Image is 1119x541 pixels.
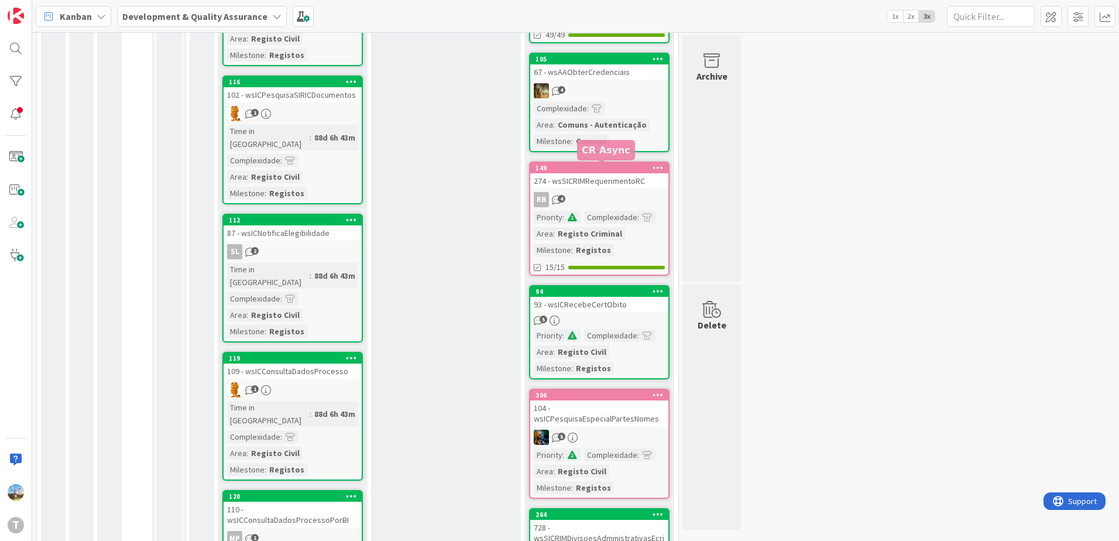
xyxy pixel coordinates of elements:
[536,55,668,63] div: 105
[698,318,726,332] div: Delete
[553,118,555,131] span: :
[562,329,564,342] span: :
[571,244,573,256] span: :
[536,511,668,519] div: 264
[310,269,311,282] span: :
[224,244,362,259] div: SL
[530,163,668,173] div: 149
[530,509,668,520] div: 264
[227,382,242,398] img: RL
[573,135,609,148] div: Comuns
[540,316,547,323] span: 5
[534,211,562,224] div: Priority
[227,292,280,305] div: Complexidade
[266,463,307,476] div: Registos
[310,131,311,144] span: :
[311,269,358,282] div: 88d 6h 43m
[534,102,587,115] div: Complexidade
[229,216,362,224] div: 112
[573,362,614,375] div: Registos
[224,77,362,102] div: 116102 - wsICPesquisaSIRICDocumentos
[222,76,363,204] a: 116102 - wsICPesquisaSIRICDocumentosRLTime in [GEOGRAPHIC_DATA]:88d 6h 43mComplexidade:Area:Regis...
[534,329,562,342] div: Priority
[919,11,935,22] span: 3x
[562,211,564,224] span: :
[248,447,303,460] div: Registo Civil
[530,400,668,426] div: 104 - wsICPesquisaEspecialPartesNomes
[25,2,53,16] span: Support
[530,390,668,426] div: 306104 - wsICPesquisaEspecialPartesNomes
[227,401,310,427] div: Time in [GEOGRAPHIC_DATA]
[530,173,668,189] div: 274 - wsSICRIMRequerimentoRC
[536,287,668,296] div: 94
[246,309,248,321] span: :
[266,49,307,61] div: Registos
[229,78,362,86] div: 116
[227,263,310,289] div: Time in [GEOGRAPHIC_DATA]
[571,135,573,148] span: :
[584,448,637,461] div: Complexidade
[311,131,358,144] div: 88d 6h 43m
[265,187,266,200] span: :
[8,484,24,501] img: DG
[529,162,670,276] a: 149274 - wsSICRIMRequerimentoRCRBPriority:Complexidade:Area:Registo CriminalMilestone:Registos15/15
[251,385,259,393] span: 1
[534,135,571,148] div: Milestone
[248,32,303,45] div: Registo Civil
[246,447,248,460] span: :
[229,354,362,362] div: 119
[227,49,265,61] div: Milestone
[534,481,571,494] div: Milestone
[534,430,549,445] img: JC
[558,86,565,94] span: 4
[558,195,565,203] span: 4
[265,325,266,338] span: :
[227,244,242,259] div: SL
[530,163,668,189] div: 149274 - wsSICRIMRequerimentoRC
[529,389,670,499] a: 306104 - wsICPesquisaEspecialPartesNomesJCPriority:Complexidade:Area:Registo CivilMilestone:Registos
[534,448,562,461] div: Priority
[227,125,310,150] div: Time in [GEOGRAPHIC_DATA]
[227,447,246,460] div: Area
[227,32,246,45] div: Area
[529,285,670,379] a: 9493 - wsICRecebeCertObitoPriority:Complexidade:Area:Registo CivilMilestone:Registos
[266,325,307,338] div: Registos
[637,329,639,342] span: :
[246,32,248,45] span: :
[562,448,564,461] span: :
[530,192,668,207] div: RB
[584,329,637,342] div: Complexidade
[224,491,362,502] div: 120
[887,11,903,22] span: 1x
[637,211,639,224] span: :
[571,481,573,494] span: :
[227,309,246,321] div: Area
[224,106,362,121] div: RL
[555,465,609,478] div: Registo Civil
[555,345,609,358] div: Registo Civil
[553,227,555,240] span: :
[530,54,668,80] div: 10567 - wsAAObterCredenciais
[265,49,266,61] span: :
[553,345,555,358] span: :
[553,465,555,478] span: :
[222,214,363,343] a: 11287 - wsICNotificaElegibilidadeSLTime in [GEOGRAPHIC_DATA]:88d 6h 43mComplexidade:Area:Registo ...
[571,362,573,375] span: :
[227,106,242,121] img: RL
[8,8,24,24] img: Visit kanbanzone.com
[248,309,303,321] div: Registo Civil
[224,353,362,379] div: 119109 - wsICConsultaDadosProcesso
[696,69,727,83] div: Archive
[637,448,639,461] span: :
[555,118,650,131] div: Comuns - Autenticação
[530,83,668,98] div: JC
[530,390,668,400] div: 306
[530,64,668,80] div: 67 - wsAAObterCredenciais
[311,408,358,420] div: 88d 6h 43m
[224,491,362,528] div: 120110 - wsICConsultaDadosProcessoPorBI
[534,465,553,478] div: Area
[224,382,362,398] div: RL
[582,145,630,156] h5: CR Async
[266,187,307,200] div: Registos
[534,345,553,358] div: Area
